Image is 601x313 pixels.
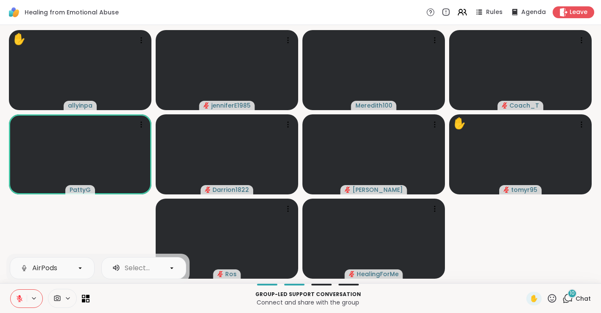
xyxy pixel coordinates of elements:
[352,186,403,194] span: [PERSON_NAME]
[32,263,57,273] div: AirPods
[530,294,538,304] span: ✋
[70,186,91,194] span: PattyG
[453,115,466,132] div: ✋
[68,101,92,110] span: allyinpa
[570,290,575,297] span: 10
[204,102,210,108] span: audio-muted
[211,101,251,110] span: jenniferE1985
[521,8,546,17] span: Agenda
[125,263,150,273] div: Select...
[503,187,509,193] span: audio-muted
[25,8,119,17] span: Healing from Emotional Abuse
[502,102,508,108] span: audio-muted
[576,294,591,303] span: Chat
[355,101,392,110] span: Meredith100
[345,187,351,193] span: audio-muted
[509,101,539,110] span: Coach_T
[205,187,211,193] span: audio-muted
[225,270,237,278] span: Ros
[95,298,521,307] p: Connect and share with the group
[357,270,399,278] span: HealingForMe
[570,8,587,17] span: Leave
[486,8,503,17] span: Rules
[7,5,21,19] img: ShareWell Logomark
[12,31,26,47] div: ✋
[511,186,537,194] span: tomyr95
[218,271,224,277] span: audio-muted
[212,186,249,194] span: Darrion1822
[95,291,521,298] p: Group-led support conversation
[349,271,355,277] span: audio-muted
